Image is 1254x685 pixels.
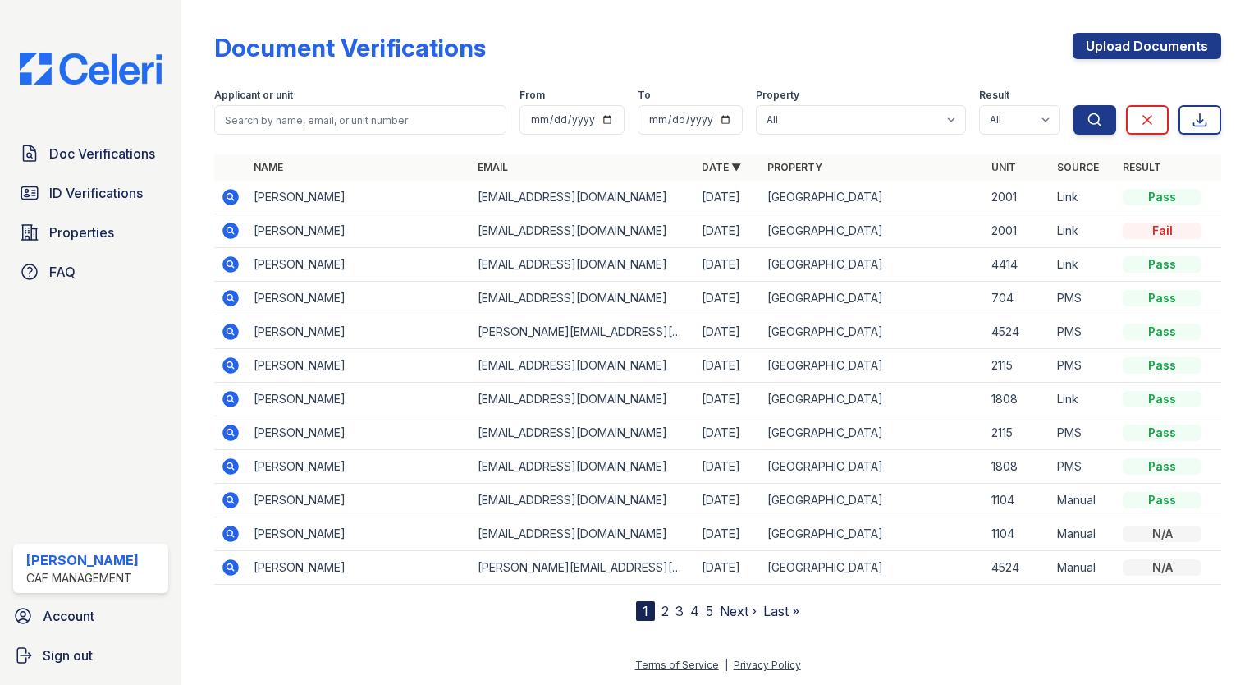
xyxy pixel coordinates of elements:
[985,450,1050,484] td: 1808
[1185,619,1238,669] iframe: chat widget
[1123,189,1201,205] div: Pass
[985,315,1050,349] td: 4524
[985,181,1050,214] td: 2001
[985,484,1050,517] td: 1104
[7,53,175,85] img: CE_Logo_Blue-a8612792a0a2168367f1c8372b55b34899dd931a85d93a1a3d3e32e68fde9ad4.png
[247,282,471,315] td: [PERSON_NAME]
[706,603,713,619] a: 5
[1050,248,1116,282] td: Link
[695,450,761,484] td: [DATE]
[695,315,761,349] td: [DATE]
[690,603,699,619] a: 4
[761,315,985,349] td: [GEOGRAPHIC_DATA]
[1123,391,1201,407] div: Pass
[471,349,695,383] td: [EMAIL_ADDRESS][DOMAIN_NAME]
[1050,517,1116,551] td: Manual
[1050,181,1116,214] td: Link
[471,181,695,214] td: [EMAIL_ADDRESS][DOMAIN_NAME]
[49,144,155,163] span: Doc Verifications
[471,551,695,585] td: [PERSON_NAME][EMAIL_ADDRESS][PERSON_NAME][DOMAIN_NAME]
[1050,551,1116,585] td: Manual
[761,349,985,383] td: [GEOGRAPHIC_DATA]
[695,214,761,248] td: [DATE]
[695,517,761,551] td: [DATE]
[720,603,757,619] a: Next ›
[756,89,799,102] label: Property
[761,517,985,551] td: [GEOGRAPHIC_DATA]
[734,659,801,671] a: Privacy Policy
[471,450,695,484] td: [EMAIL_ADDRESS][DOMAIN_NAME]
[761,450,985,484] td: [GEOGRAPHIC_DATA]
[471,416,695,450] td: [EMAIL_ADDRESS][DOMAIN_NAME]
[761,551,985,585] td: [GEOGRAPHIC_DATA]
[695,383,761,416] td: [DATE]
[471,248,695,282] td: [EMAIL_ADDRESS][DOMAIN_NAME]
[13,255,168,288] a: FAQ
[49,262,76,282] span: FAQ
[661,603,669,619] a: 2
[985,248,1050,282] td: 4414
[1073,33,1221,59] a: Upload Documents
[247,181,471,214] td: [PERSON_NAME]
[247,484,471,517] td: [PERSON_NAME]
[991,161,1016,173] a: Unit
[247,214,471,248] td: [PERSON_NAME]
[635,659,719,671] a: Terms of Service
[247,315,471,349] td: [PERSON_NAME]
[1123,357,1201,374] div: Pass
[985,214,1050,248] td: 2001
[7,600,175,632] a: Account
[247,248,471,282] td: [PERSON_NAME]
[979,89,1009,102] label: Result
[43,606,94,626] span: Account
[1050,416,1116,450] td: PMS
[985,282,1050,315] td: 704
[478,161,508,173] a: Email
[214,89,293,102] label: Applicant or unit
[26,550,139,570] div: [PERSON_NAME]
[1123,492,1201,508] div: Pass
[761,181,985,214] td: [GEOGRAPHIC_DATA]
[471,517,695,551] td: [EMAIL_ADDRESS][DOMAIN_NAME]
[761,383,985,416] td: [GEOGRAPHIC_DATA]
[695,248,761,282] td: [DATE]
[1050,383,1116,416] td: Link
[254,161,283,173] a: Name
[471,282,695,315] td: [EMAIL_ADDRESS][DOMAIN_NAME]
[214,105,506,135] input: Search by name, email, or unit number
[247,416,471,450] td: [PERSON_NAME]
[13,137,168,170] a: Doc Verifications
[471,484,695,517] td: [EMAIL_ADDRESS][DOMAIN_NAME]
[13,216,168,249] a: Properties
[7,639,175,672] a: Sign out
[43,646,93,665] span: Sign out
[214,33,486,62] div: Document Verifications
[636,601,655,621] div: 1
[985,416,1050,450] td: 2115
[247,551,471,585] td: [PERSON_NAME]
[1123,290,1201,306] div: Pass
[1123,458,1201,475] div: Pass
[695,349,761,383] td: [DATE]
[695,282,761,315] td: [DATE]
[695,484,761,517] td: [DATE]
[985,517,1050,551] td: 1104
[767,161,822,173] a: Property
[695,181,761,214] td: [DATE]
[1050,484,1116,517] td: Manual
[1123,324,1201,340] div: Pass
[695,416,761,450] td: [DATE]
[1123,223,1201,239] div: Fail
[761,214,985,248] td: [GEOGRAPHIC_DATA]
[471,214,695,248] td: [EMAIL_ADDRESS][DOMAIN_NAME]
[985,551,1050,585] td: 4524
[761,484,985,517] td: [GEOGRAPHIC_DATA]
[695,551,761,585] td: [DATE]
[26,570,139,586] div: CAF Management
[675,603,684,619] a: 3
[1050,214,1116,248] td: Link
[49,223,114,242] span: Properties
[471,315,695,349] td: [PERSON_NAME][EMAIL_ADDRESS][PERSON_NAME][DOMAIN_NAME]
[761,416,985,450] td: [GEOGRAPHIC_DATA]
